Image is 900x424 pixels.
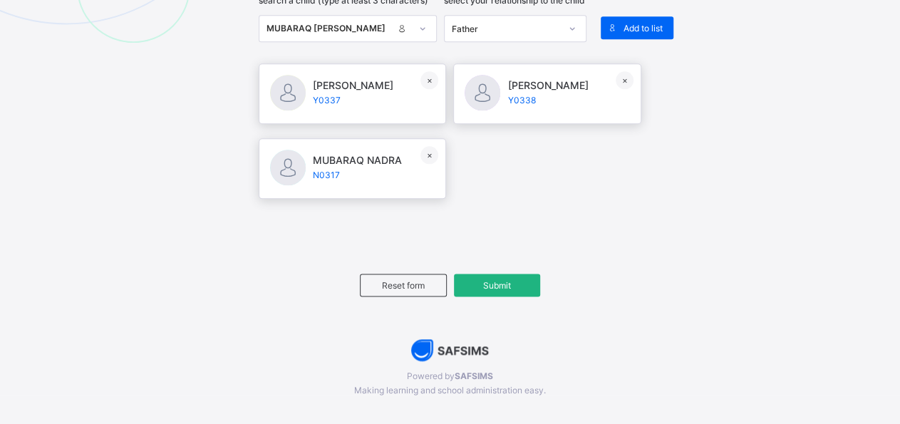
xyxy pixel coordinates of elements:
[313,95,393,106] span: Y0337
[411,340,489,362] img: AdK1DDW6R+oPwAAAABJRU5ErkJggg==
[507,95,588,106] span: Y0338
[225,371,676,382] span: Powered by
[507,80,588,92] span: [PERSON_NAME]
[465,281,529,291] span: Submit
[616,72,633,90] div: ×
[225,386,676,396] span: Making learning and school administration easy.
[420,147,438,165] div: ×
[371,281,435,291] span: Reset form
[313,80,393,92] span: [PERSON_NAME]
[313,155,402,167] span: MUBARAQ NADRA
[452,24,560,35] div: Father
[455,371,493,382] b: SAFSIMS
[313,170,402,181] span: N0317
[420,72,438,90] div: ×
[624,24,663,34] span: Add to list
[267,22,393,36] div: MUBARAQ [PERSON_NAME]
